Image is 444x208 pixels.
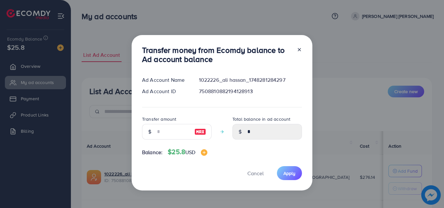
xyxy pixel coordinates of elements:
div: 7508810882194128913 [194,88,307,95]
span: Cancel [247,170,264,177]
span: Apply [283,170,295,177]
div: 1022226_ali hassan_1748281284297 [194,76,307,84]
span: USD [185,149,195,156]
div: Ad Account Name [137,76,194,84]
div: Ad Account ID [137,88,194,95]
label: Total balance in ad account [232,116,290,122]
span: Balance: [142,149,163,156]
img: image [201,149,207,156]
img: image [194,128,206,136]
label: Transfer amount [142,116,176,122]
h3: Transfer money from Ecomdy balance to Ad account balance [142,45,292,64]
h4: $25.8 [168,148,207,156]
button: Apply [277,166,302,180]
button: Cancel [239,166,272,180]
